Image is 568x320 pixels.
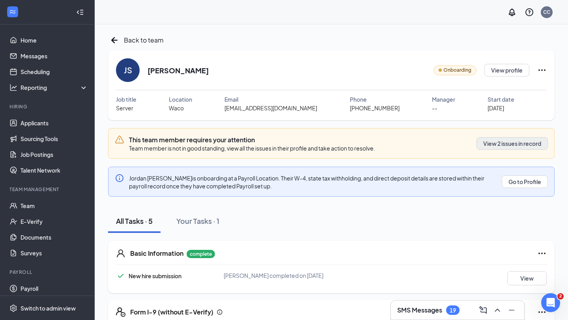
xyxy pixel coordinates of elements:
svg: User [116,249,125,258]
span: Team member is not in good standing, view all the issues in their profile and take action to reso... [129,145,375,152]
div: Team Management [9,186,86,193]
span: Back to team [124,35,164,45]
svg: Ellipses [537,249,547,258]
a: Job Postings [21,147,88,162]
svg: Ellipses [537,65,547,75]
button: ComposeMessage [477,304,490,316]
svg: Minimize [507,305,516,315]
span: -- [432,104,437,112]
h5: Basic Information [130,249,183,258]
a: Messages [21,48,88,64]
span: Start date [488,95,514,104]
div: JS [124,65,132,76]
h5: Form I-9 (without E-Verify) [130,308,213,316]
svg: QuestionInfo [525,7,534,17]
h3: This team member requires your attention [129,136,375,144]
svg: ComposeMessage [478,305,488,315]
div: CC [543,9,550,15]
a: Scheduling [21,64,88,80]
svg: Settings [9,304,17,312]
a: E-Verify [21,214,88,229]
span: [EMAIL_ADDRESS][DOMAIN_NAME] [224,104,317,112]
svg: Notifications [507,7,517,17]
div: Switch to admin view [21,304,76,312]
p: complete [187,250,215,258]
svg: WorkstreamLogo [9,8,17,16]
div: Payroll [9,269,86,275]
h2: [PERSON_NAME] [148,65,209,75]
a: Team [21,198,88,214]
span: Server [116,104,133,112]
a: Sourcing Tools [21,131,88,147]
a: Payroll [21,281,88,296]
span: New hire submission [129,272,181,279]
svg: Info [217,309,223,315]
span: Phone [350,95,367,104]
span: [DATE] [488,104,504,112]
div: 19 [450,307,456,314]
svg: ChevronUp [493,305,502,315]
button: Minimize [505,304,518,316]
span: [PHONE_NUMBER] [350,104,400,112]
span: Job title [116,95,136,104]
a: ArrowLeftNewBack to team [108,34,164,47]
span: [PERSON_NAME] completed on [DATE] [224,272,323,279]
a: Documents [21,229,88,245]
button: View profile [484,64,529,76]
span: Location [169,95,192,104]
span: Onboarding [443,67,471,74]
span: Waco [169,104,184,112]
button: View [507,271,547,285]
svg: Collapse [76,8,84,16]
h3: SMS Messages [397,306,442,314]
svg: FormI9EVerifyIcon [116,307,125,317]
div: Reporting [21,84,88,91]
a: Surveys [21,245,88,261]
div: Hiring [9,103,86,110]
a: Applicants [21,115,88,131]
a: Talent Network [21,162,88,178]
span: Email [224,95,238,104]
svg: Warning [115,135,124,144]
div: All Tasks · 5 [116,216,153,226]
button: Go to Profile [502,175,548,188]
span: Manager [432,95,455,104]
svg: Info [115,173,124,183]
button: View 2 issues in record [476,137,548,150]
div: Your Tasks · 1 [176,216,219,226]
svg: Analysis [9,84,17,91]
span: 2 [557,293,564,300]
a: Home [21,32,88,48]
span: Jordan [PERSON_NAME] is onboarding at a Payroll Location. Their W-4, state tax withholding, and d... [129,175,484,190]
iframe: Intercom live chat [541,293,560,312]
button: ChevronUp [491,304,504,316]
svg: ArrowLeftNew [108,34,121,47]
svg: Ellipses [537,307,547,317]
svg: Checkmark [116,271,125,281]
